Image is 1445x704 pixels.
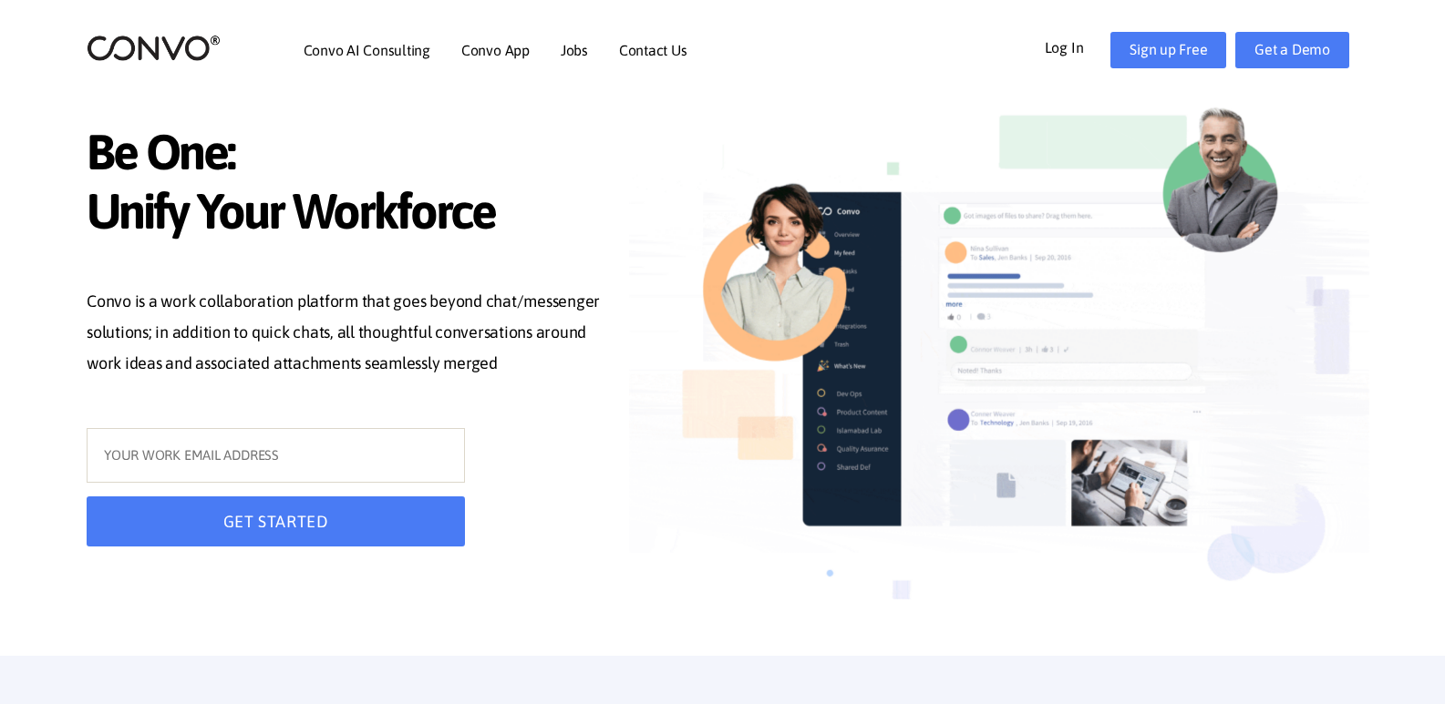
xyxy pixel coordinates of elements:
[87,34,221,62] img: logo_2.png
[87,286,601,383] p: Convo is a work collaboration platform that goes beyond chat/messenger solutions; in addition to ...
[304,43,430,57] a: Convo AI Consulting
[619,43,687,57] a: Contact Us
[87,428,465,483] input: YOUR WORK EMAIL ADDRESS
[1235,32,1349,68] a: Get a Demo
[461,43,530,57] a: Convo App
[1110,32,1226,68] a: Sign up Free
[87,123,601,187] span: Be One:
[87,182,601,246] span: Unify Your Workforce
[561,43,588,57] a: Jobs
[87,496,465,546] button: GET STARTED
[629,83,1369,657] img: image_not_found
[1045,32,1111,61] a: Log In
